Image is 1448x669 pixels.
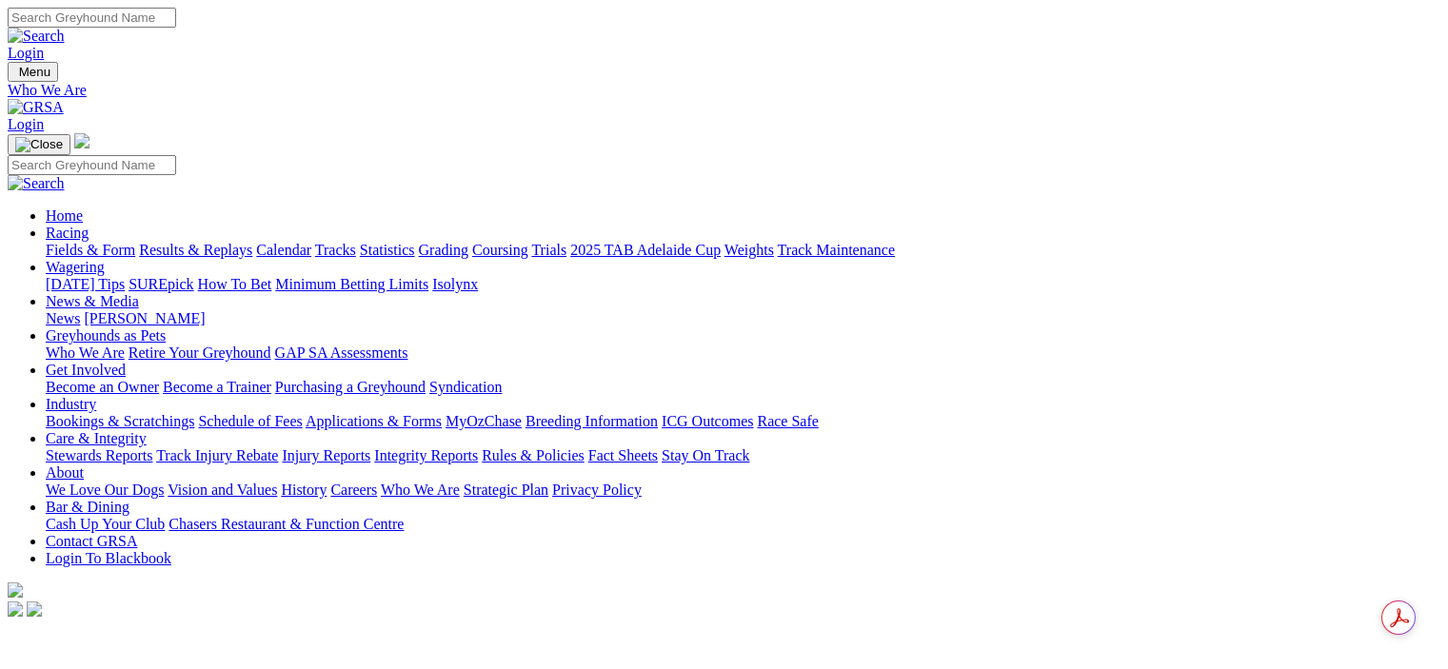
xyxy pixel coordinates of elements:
[275,379,426,395] a: Purchasing a Greyhound
[46,242,1440,259] div: Racing
[275,344,408,361] a: GAP SA Assessments
[464,482,548,498] a: Strategic Plan
[129,276,193,292] a: SUREpick
[46,447,1440,464] div: Care & Integrity
[8,155,176,175] input: Search
[46,225,89,241] a: Racing
[46,276,125,292] a: [DATE] Tips
[306,413,442,429] a: Applications & Forms
[374,447,478,463] a: Integrity Reports
[446,413,522,429] a: MyOzChase
[139,242,252,258] a: Results & Replays
[360,242,415,258] a: Statistics
[46,259,105,275] a: Wagering
[552,482,642,498] a: Privacy Policy
[46,396,96,412] a: Industry
[46,276,1440,293] div: Wagering
[432,276,478,292] a: Isolynx
[46,550,171,566] a: Login To Blackbook
[46,482,164,498] a: We Love Our Dogs
[46,310,80,326] a: News
[472,242,528,258] a: Coursing
[8,175,65,192] img: Search
[8,116,44,132] a: Login
[46,344,1440,362] div: Greyhounds as Pets
[46,499,129,515] a: Bar & Dining
[757,413,818,429] a: Race Safe
[198,276,272,292] a: How To Bet
[8,134,70,155] button: Toggle navigation
[381,482,460,498] a: Who We Are
[588,447,658,463] a: Fact Sheets
[662,447,749,463] a: Stay On Track
[315,242,356,258] a: Tracks
[129,344,271,361] a: Retire Your Greyhound
[482,447,585,463] a: Rules & Policies
[46,242,135,258] a: Fields & Form
[526,413,658,429] a: Breeding Information
[531,242,566,258] a: Trials
[8,82,1440,99] a: Who We Are
[8,28,65,45] img: Search
[168,482,277,498] a: Vision and Values
[46,327,166,344] a: Greyhounds as Pets
[46,413,1440,430] div: Industry
[46,447,152,463] a: Stewards Reports
[8,8,176,28] input: Search
[46,362,126,378] a: Get Involved
[15,137,63,152] img: Close
[46,344,125,361] a: Who We Are
[8,45,44,61] a: Login
[46,379,159,395] a: Become an Owner
[46,464,84,481] a: About
[275,276,428,292] a: Minimum Betting Limits
[46,516,165,532] a: Cash Up Your Club
[46,516,1440,533] div: Bar & Dining
[281,482,327,498] a: History
[46,310,1440,327] div: News & Media
[724,242,774,258] a: Weights
[46,379,1440,396] div: Get Involved
[156,447,278,463] a: Track Injury Rebate
[74,133,89,148] img: logo-grsa-white.png
[46,413,194,429] a: Bookings & Scratchings
[429,379,502,395] a: Syndication
[330,482,377,498] a: Careers
[46,430,147,446] a: Care & Integrity
[27,601,42,617] img: twitter.svg
[46,533,137,549] a: Contact GRSA
[46,482,1440,499] div: About
[570,242,721,258] a: 2025 TAB Adelaide Cup
[256,242,311,258] a: Calendar
[282,447,370,463] a: Injury Reports
[46,207,83,224] a: Home
[662,413,753,429] a: ICG Outcomes
[8,99,64,116] img: GRSA
[198,413,302,429] a: Schedule of Fees
[8,582,23,598] img: logo-grsa-white.png
[419,242,468,258] a: Grading
[8,62,58,82] button: Toggle navigation
[84,310,205,326] a: [PERSON_NAME]
[778,242,895,258] a: Track Maintenance
[163,379,271,395] a: Become a Trainer
[169,516,404,532] a: Chasers Restaurant & Function Centre
[8,601,23,617] img: facebook.svg
[19,65,50,79] span: Menu
[46,293,139,309] a: News & Media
